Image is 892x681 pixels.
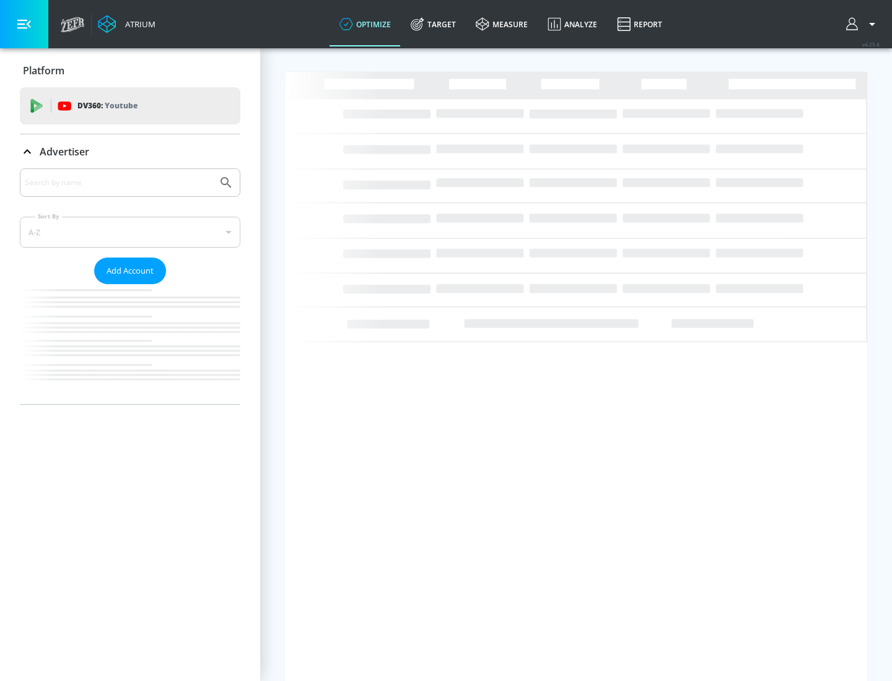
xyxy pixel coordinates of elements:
a: optimize [330,2,401,46]
p: DV360: [77,99,138,113]
p: Advertiser [40,145,89,158]
div: Atrium [120,19,155,30]
input: Search by name [25,175,212,191]
span: Add Account [107,264,154,278]
span: v 4.25.4 [862,41,880,48]
label: Sort By [35,212,62,220]
a: Target [401,2,466,46]
a: measure [466,2,538,46]
div: A-Z [20,217,240,248]
div: Advertiser [20,134,240,169]
p: Youtube [105,99,138,112]
a: Report [607,2,672,46]
div: DV360: Youtube [20,87,240,124]
button: Add Account [94,258,166,284]
div: Platform [20,53,240,88]
div: Advertiser [20,168,240,404]
a: Atrium [98,15,155,33]
p: Platform [23,64,64,77]
a: Analyze [538,2,607,46]
nav: list of Advertiser [20,284,240,404]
